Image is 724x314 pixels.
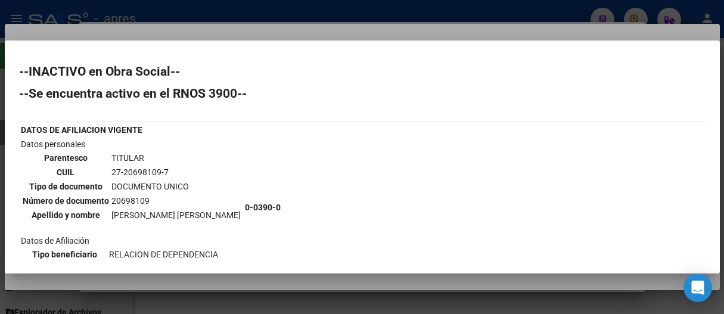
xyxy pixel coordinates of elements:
td: Datos personales Datos de Afiliación [20,138,243,277]
div: Open Intercom Messenger [683,273,712,302]
td: 20698109 [111,194,241,207]
th: Tipo de documento [22,180,110,193]
td: DOCUMENTO UNICO [111,180,241,193]
th: CUIL [22,166,110,179]
h2: --INACTIVO en Obra Social-- [19,66,706,77]
th: Apellido y nombre [22,209,110,222]
th: Tipo beneficiario [22,248,107,261]
td: TITULAR [111,151,241,164]
b: 0-0390-0 [245,203,281,212]
td: 27-20698109-7 [111,166,241,179]
th: Número de documento [22,194,110,207]
td: [PERSON_NAME] [PERSON_NAME] [111,209,241,222]
td: RELACION DE DEPENDENCIA [108,248,219,261]
h2: --Se encuentra activo en el RNOS 3900-- [19,88,706,100]
b: DATOS DE AFILIACION VIGENTE [21,125,142,135]
th: Parentesco [22,151,110,164]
